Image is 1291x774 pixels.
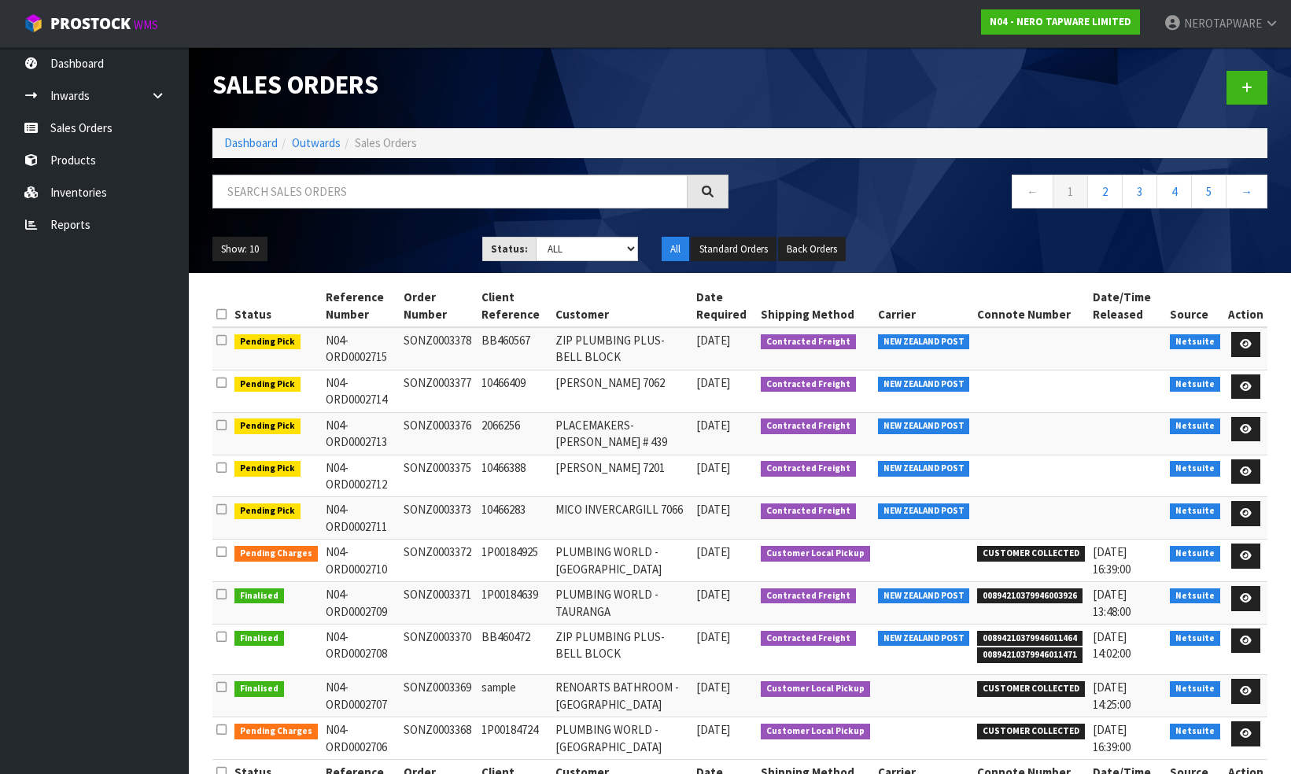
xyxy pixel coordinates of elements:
[973,285,1089,327] th: Connote Number
[551,370,693,412] td: [PERSON_NAME] 7062
[224,135,278,150] a: Dashboard
[692,285,757,327] th: Date Required
[478,455,551,497] td: 10466388
[212,237,267,262] button: Show: 10
[977,546,1085,562] span: CUSTOMER COLLECTED
[551,412,693,455] td: PLACEMAKERS-[PERSON_NAME] # 439
[400,327,478,370] td: SONZ0003378
[478,675,551,717] td: sample
[478,412,551,455] td: 2066256
[1224,285,1267,327] th: Action
[322,582,400,625] td: N04-ORD0002709
[322,412,400,455] td: N04-ORD0002713
[761,334,856,350] span: Contracted Freight
[1170,588,1220,604] span: Netsuite
[757,285,874,327] th: Shipping Method
[234,631,284,647] span: Finalised
[874,285,974,327] th: Carrier
[1170,681,1220,697] span: Netsuite
[990,15,1131,28] strong: N04 - NERO TAPWARE LIMITED
[1093,722,1131,754] span: [DATE] 16:39:00
[234,377,301,393] span: Pending Pick
[1170,724,1220,739] span: Netsuite
[1122,175,1157,208] a: 3
[1093,629,1131,661] span: [DATE] 14:02:00
[1170,631,1220,647] span: Netsuite
[761,503,856,519] span: Contracted Freight
[691,237,776,262] button: Standard Orders
[1170,418,1220,434] span: Netsuite
[551,455,693,497] td: [PERSON_NAME] 7201
[977,681,1085,697] span: CUSTOMER COLLECTED
[322,540,400,582] td: N04-ORD0002710
[752,175,1268,213] nav: Page navigation
[761,588,856,604] span: Contracted Freight
[1170,503,1220,519] span: Netsuite
[551,717,693,760] td: PLUMBING WORLD - [GEOGRAPHIC_DATA]
[662,237,689,262] button: All
[878,334,970,350] span: NEW ZEALAND POST
[696,544,730,559] span: [DATE]
[400,412,478,455] td: SONZ0003376
[1170,461,1220,477] span: Netsuite
[322,285,400,327] th: Reference Number
[478,370,551,412] td: 10466409
[696,333,730,348] span: [DATE]
[551,675,693,717] td: RENOARTS BATHROOM - [GEOGRAPHIC_DATA]
[400,540,478,582] td: SONZ0003372
[696,587,730,602] span: [DATE]
[1089,285,1167,327] th: Date/Time Released
[400,497,478,540] td: SONZ0003373
[400,370,478,412] td: SONZ0003377
[400,582,478,625] td: SONZ0003371
[977,631,1083,647] span: 00894210379946011464
[1170,334,1220,350] span: Netsuite
[878,418,970,434] span: NEW ZEALAND POST
[134,17,158,32] small: WMS
[696,460,730,475] span: [DATE]
[478,327,551,370] td: BB460567
[551,285,693,327] th: Customer
[1012,175,1053,208] a: ←
[322,327,400,370] td: N04-ORD0002715
[977,724,1085,739] span: CUSTOMER COLLECTED
[761,377,856,393] span: Contracted Freight
[878,461,970,477] span: NEW ZEALAND POST
[696,680,730,695] span: [DATE]
[50,13,131,34] span: ProStock
[478,717,551,760] td: 1P00184724
[977,647,1083,663] span: 00894210379946011471
[355,135,417,150] span: Sales Orders
[761,724,870,739] span: Customer Local Pickup
[322,624,400,674] td: N04-ORD0002708
[761,631,856,647] span: Contracted Freight
[696,375,730,390] span: [DATE]
[1166,285,1224,327] th: Source
[696,418,730,433] span: [DATE]
[234,546,318,562] span: Pending Charges
[551,327,693,370] td: ZIP PLUMBING PLUS- BELL BLOCK
[322,497,400,540] td: N04-ORD0002711
[1093,544,1131,576] span: [DATE] 16:39:00
[551,497,693,540] td: MICO INVERCARGILL 7066
[24,13,43,33] img: cube-alt.png
[1053,175,1088,208] a: 1
[1087,175,1123,208] a: 2
[234,461,301,477] span: Pending Pick
[1226,175,1267,208] a: →
[878,588,970,604] span: NEW ZEALAND POST
[551,624,693,674] td: ZIP PLUMBING PLUS- BELL BLOCK
[696,629,730,644] span: [DATE]
[234,418,301,434] span: Pending Pick
[1093,680,1131,711] span: [DATE] 14:25:00
[778,237,846,262] button: Back Orders
[696,722,730,737] span: [DATE]
[1170,546,1220,562] span: Netsuite
[878,503,970,519] span: NEW ZEALAND POST
[878,377,970,393] span: NEW ZEALAND POST
[1170,377,1220,393] span: Netsuite
[551,540,693,582] td: PLUMBING WORLD - [GEOGRAPHIC_DATA]
[400,285,478,327] th: Order Number
[234,588,284,604] span: Finalised
[212,71,728,99] h1: Sales Orders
